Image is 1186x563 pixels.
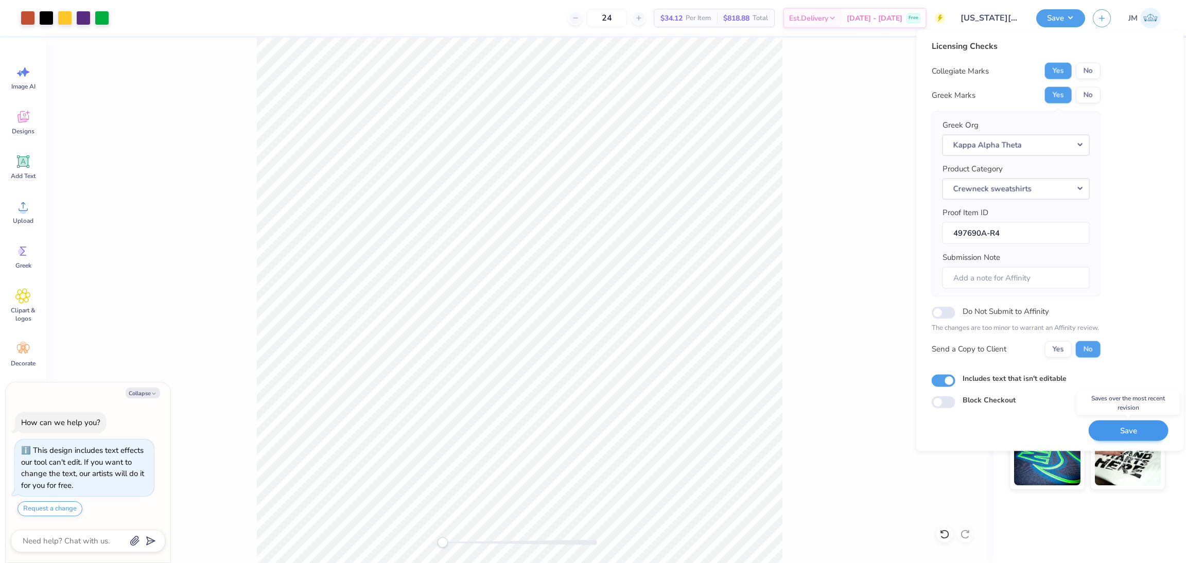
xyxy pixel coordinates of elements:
span: Total [753,13,768,24]
input: – – [587,9,627,27]
label: Do Not Submit to Affinity [963,305,1049,318]
img: John Michael Binayas [1140,8,1161,28]
span: Free [909,14,918,22]
span: Designs [12,127,34,135]
div: Saves over the most recent revision [1077,391,1180,415]
button: Yes [1045,341,1072,357]
span: Est. Delivery [789,13,828,24]
button: No [1076,341,1101,357]
button: Yes [1045,63,1072,79]
span: Image AI [11,82,36,91]
span: Clipart & logos [6,306,40,323]
button: Save [1036,9,1085,27]
label: Proof Item ID [943,207,988,219]
p: The changes are too minor to warrant an Affinity review. [932,323,1101,333]
label: Includes text that isn't editable [963,373,1067,383]
button: Kappa Alpha Theta [943,134,1090,155]
button: No [1076,87,1101,103]
img: Glow in the Dark Ink [1014,434,1080,485]
span: Greek [15,261,31,270]
input: Untitled Design [953,8,1028,28]
span: $34.12 [660,13,683,24]
button: Yes [1045,87,1072,103]
button: Request a change [18,501,82,516]
button: No [1076,63,1101,79]
button: Save [1089,420,1168,441]
div: Greek Marks [932,89,975,101]
label: Submission Note [943,252,1000,263]
button: Crewneck sweatshirts [943,178,1090,199]
div: Send a Copy to Client [932,343,1006,355]
div: Collegiate Marks [932,65,989,77]
span: Add Text [11,172,36,180]
label: Block Checkout [963,394,1016,405]
button: Collapse [126,388,160,398]
span: $818.88 [723,13,749,24]
img: Water based Ink [1095,434,1161,485]
input: Add a note for Affinity [943,267,1090,289]
div: Licensing Checks [932,40,1101,52]
span: [DATE] - [DATE] [847,13,902,24]
div: Accessibility label [438,537,448,548]
span: Upload [13,217,33,225]
a: JM [1124,8,1165,28]
span: JM [1128,12,1138,24]
label: Greek Org [943,119,979,131]
span: Decorate [11,359,36,367]
label: Product Category [943,163,1003,175]
div: How can we help you? [21,417,100,428]
div: This design includes text effects our tool can't edit. If you want to change the text, our artist... [21,445,144,490]
span: Per Item [686,13,711,24]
